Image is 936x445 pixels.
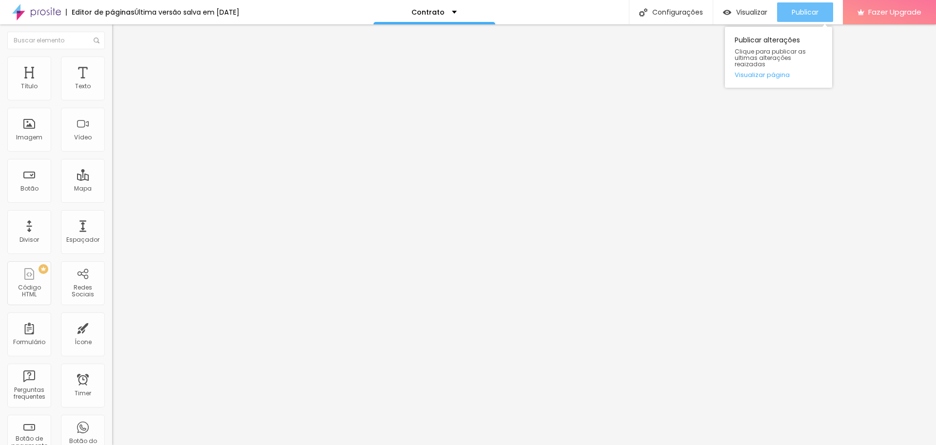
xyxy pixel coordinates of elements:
span: Fazer Upgrade [868,8,921,16]
input: Buscar elemento [7,32,105,49]
div: Publicar alterações [725,27,832,88]
img: Icone [94,38,99,43]
div: Espaçador [66,236,99,243]
p: Contrato [411,9,445,16]
div: Texto [75,83,91,90]
div: Redes Sociais [63,284,102,298]
span: Publicar [792,8,819,16]
div: Última versão salva em [DATE] [135,9,239,16]
div: Título [21,83,38,90]
div: Divisor [19,236,39,243]
div: Código HTML [10,284,48,298]
div: Mapa [74,185,92,192]
div: Formulário [13,339,45,346]
button: Visualizar [713,2,777,22]
div: Imagem [16,134,42,141]
span: Clique para publicar as ultimas alterações reaizadas [735,48,822,68]
img: view-1.svg [723,8,731,17]
a: Visualizar página [735,72,822,78]
button: Publicar [777,2,833,22]
div: Timer [75,390,91,397]
img: Icone [639,8,647,17]
iframe: Editor [112,24,936,445]
span: Visualizar [736,8,767,16]
div: Botão [20,185,39,192]
div: Perguntas frequentes [10,387,48,401]
div: Vídeo [74,134,92,141]
div: Editor de páginas [66,9,135,16]
div: Ícone [75,339,92,346]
